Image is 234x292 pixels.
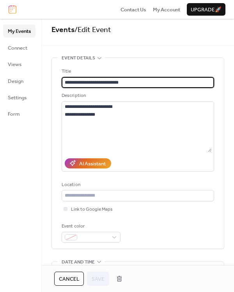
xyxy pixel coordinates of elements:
[8,110,20,118] span: Form
[62,222,119,230] div: Event color
[153,5,180,13] a: My Account
[3,25,35,37] a: My Events
[71,206,113,213] span: Link to Google Maps
[65,158,111,168] button: AI Assistant
[54,272,84,286] button: Cancel
[62,181,213,189] div: Location
[8,27,31,35] span: My Events
[3,41,35,54] a: Connect
[9,5,16,14] img: logo
[8,94,27,102] span: Settings
[3,107,35,120] a: Form
[3,91,35,104] a: Settings
[74,23,111,37] span: / Edit Event
[79,160,106,168] div: AI Assistant
[51,23,74,37] a: Events
[59,275,79,283] span: Cancel
[8,61,21,68] span: Views
[3,58,35,70] a: Views
[153,6,180,14] span: My Account
[62,92,213,100] div: Description
[3,75,35,87] a: Design
[187,3,225,16] button: Upgrade🚀
[62,258,95,266] span: Date and time
[121,6,146,14] span: Contact Us
[121,5,146,13] a: Contact Us
[8,77,23,85] span: Design
[191,6,222,14] span: Upgrade 🚀
[8,44,27,52] span: Connect
[62,68,213,75] div: Title
[62,54,95,62] span: Event details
